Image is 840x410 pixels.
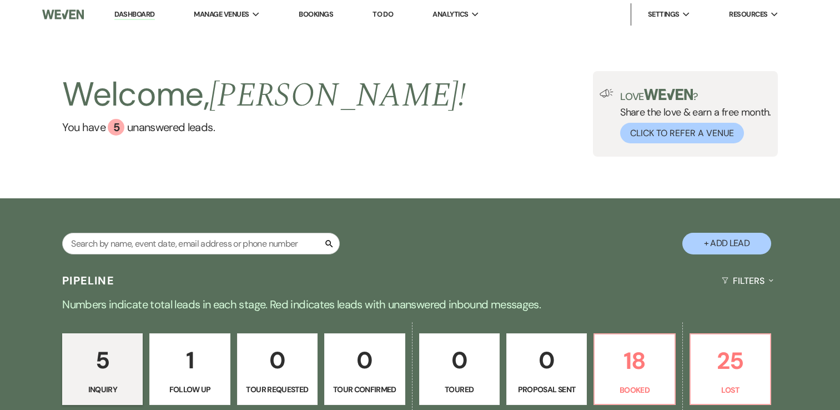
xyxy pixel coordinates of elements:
img: Weven Logo [42,3,84,26]
a: Dashboard [114,9,154,20]
input: Search by name, event date, email address or phone number [62,233,340,254]
a: You have 5 unanswered leads. [62,119,466,136]
h3: Pipeline [62,273,114,288]
a: 0Proposal Sent [506,333,587,406]
p: Inquiry [69,383,135,396]
p: Lost [697,384,763,396]
a: 25Lost [690,333,771,406]
p: 5 [69,342,135,379]
button: Click to Refer a Venue [620,123,744,143]
div: Share the love & earn a free month. [613,89,771,143]
p: Tour Confirmed [331,383,398,396]
a: 5Inquiry [62,333,143,406]
a: 0Tour Requested [237,333,318,406]
span: Manage Venues [194,9,249,20]
span: Analytics [432,9,468,20]
p: Tour Requested [244,383,310,396]
p: Toured [426,383,492,396]
p: Booked [601,384,667,396]
p: Proposal Sent [514,383,580,396]
p: 0 [331,342,398,379]
img: loud-speaker-illustration.svg [600,89,613,98]
a: 18Booked [593,333,675,406]
a: 0Tour Confirmed [324,333,405,406]
a: Bookings [299,9,333,19]
span: Settings [648,9,680,20]
div: 5 [108,119,124,136]
p: 0 [514,342,580,379]
p: Follow Up [157,383,223,396]
p: Love ? [620,89,771,102]
button: Filters [717,266,778,296]
span: Resources [729,9,767,20]
p: 0 [426,342,492,379]
a: 0Toured [419,333,500,406]
p: 25 [697,342,763,379]
span: [PERSON_NAME] ! [209,70,466,121]
img: weven-logo-green.svg [644,89,693,100]
p: Numbers indicate total leads in each stage. Red indicates leads with unanswered inbound messages. [21,296,820,313]
p: 1 [157,342,223,379]
button: + Add Lead [682,233,771,254]
p: 0 [244,342,310,379]
a: 1Follow Up [149,333,230,406]
a: To Do [373,9,393,19]
h2: Welcome, [62,71,466,119]
p: 18 [601,342,667,379]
